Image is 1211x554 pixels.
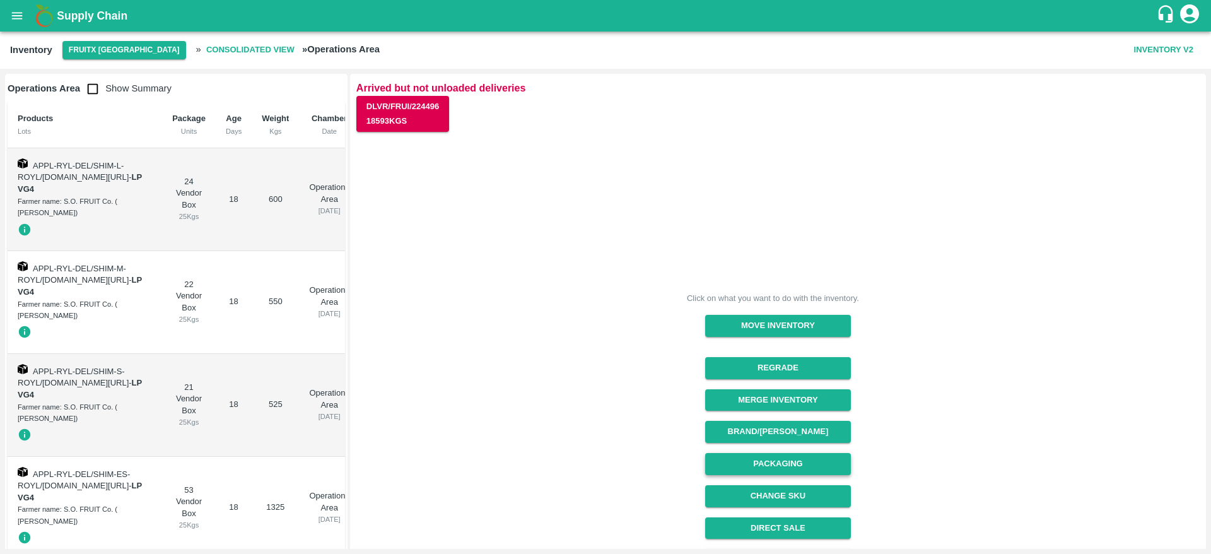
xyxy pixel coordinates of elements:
[18,481,142,502] strong: LP VG4
[356,80,1200,96] p: Arrived but not unloaded deliveries
[356,96,449,133] button: DLVR/FRUI/22449618593Kgs
[269,399,283,409] span: 525
[226,114,242,123] b: Age
[262,126,289,137] div: Kgs
[266,502,284,512] span: 1325
[3,1,32,30] button: open drawer
[18,467,28,477] img: box
[18,378,142,399] span: -
[172,211,206,222] div: 25 Kgs
[262,114,289,123] b: Weight
[309,308,349,319] div: [DATE]
[216,251,252,354] td: 18
[172,114,206,123] b: Package
[18,161,129,182] span: APPL-RYL-DEL/SHIM-L-ROYL/[DOMAIN_NAME][URL]
[10,45,52,55] b: Inventory
[62,41,186,59] button: Select DC
[172,416,206,428] div: 25 Kgs
[309,205,349,216] div: [DATE]
[8,83,80,93] b: Operations Area
[18,378,142,399] strong: LP VG4
[57,7,1156,25] a: Supply Chain
[80,83,172,93] span: Show Summary
[18,401,152,425] div: Farmer name: S.O. FRUIT Co. ( [PERSON_NAME])
[216,148,252,251] td: 18
[705,421,851,443] button: Brand/[PERSON_NAME]
[18,114,53,123] b: Products
[172,279,206,326] div: 22 Vendor Box
[309,285,349,308] p: Operations Area
[312,114,347,123] b: Chamber
[18,261,28,271] img: box
[18,126,152,137] div: Lots
[172,382,206,428] div: 21 Vendor Box
[18,275,142,297] strong: LP VG4
[18,469,130,491] span: APPL-RYL-DEL/SHIM-ES-ROYL/[DOMAIN_NAME][URL]
[172,485,206,531] div: 53 Vendor Box
[32,3,57,28] img: logo
[309,514,349,525] div: [DATE]
[196,39,380,61] h2: »
[206,43,295,57] b: Consolidated View
[302,44,380,54] b: » Operations Area
[18,481,142,502] span: -
[18,158,28,168] img: box
[18,264,129,285] span: APPL-RYL-DEL/SHIM-M-ROYL/[DOMAIN_NAME][URL]
[309,411,349,422] div: [DATE]
[18,298,152,322] div: Farmer name: S.O. FRUIT Co. ( [PERSON_NAME])
[18,172,142,194] strong: LP VG4
[172,176,206,223] div: 24 Vendor Box
[172,314,206,325] div: 25 Kgs
[1178,3,1201,29] div: account of current user
[269,194,283,204] span: 600
[1156,4,1178,27] div: customer-support
[18,275,142,297] span: -
[172,126,206,137] div: Units
[18,367,129,388] span: APPL-RYL-DEL/SHIM-S-ROYL/[DOMAIN_NAME][URL]
[705,389,851,411] button: Merge Inventory
[226,126,242,137] div: Days
[705,315,851,337] button: Move Inventory
[57,9,127,22] b: Supply Chain
[216,354,252,457] td: 18
[172,519,206,531] div: 25 Kgs
[18,172,142,194] span: -
[705,453,851,475] button: Packaging
[705,485,851,507] button: Change SKU
[309,182,349,205] p: Operations Area
[201,39,300,61] span: Consolidated View
[309,126,349,137] div: Date
[309,490,349,514] p: Operations Area
[705,357,851,379] button: Regrade
[18,504,152,527] div: Farmer name: S.O. FRUIT Co. ( [PERSON_NAME])
[309,387,349,411] p: Operations Area
[18,196,152,219] div: Farmer name: S.O. FRUIT Co. ( [PERSON_NAME])
[705,517,851,539] button: Direct Sale
[269,297,283,306] span: 550
[687,292,859,305] div: Click on what you want to do with the inventory.
[18,364,28,374] img: box
[1129,39,1198,61] button: Inventory V2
